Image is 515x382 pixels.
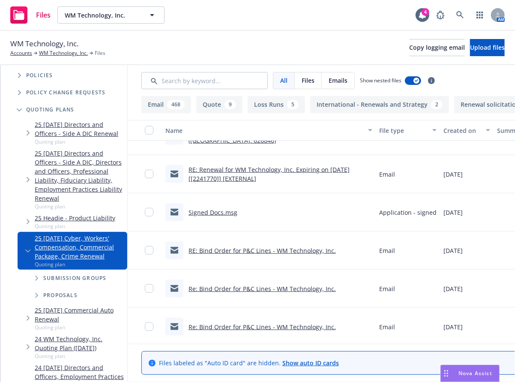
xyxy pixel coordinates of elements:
[95,49,105,57] span: Files
[282,359,339,367] a: Show auto ID cards
[35,138,124,145] span: Quoting plan
[65,11,139,20] span: WM Technology, Inc.
[141,72,268,89] input: Search by keyword...
[470,43,505,51] span: Upload files
[35,352,124,360] span: Quoting plan
[379,322,395,331] span: Email
[443,126,481,135] div: Created on
[409,43,465,51] span: Copy logging email
[43,293,78,298] span: Proposals
[10,38,78,49] span: WM Technology, Inc.
[7,3,54,27] a: Files
[35,234,124,261] a: 25 [DATE] Cyber, Workers' Compensation, Commercial Package, Crime Renewal
[443,246,463,255] span: [DATE]
[43,276,106,281] span: Submission groups
[470,39,505,56] button: Upload files
[35,324,124,331] span: Quoting plan
[360,77,401,84] span: Show nested files
[189,285,336,293] a: Re: Bind Order for P&C Lines - WM Technology, Inc.
[35,203,124,210] span: Quoting plan
[441,365,452,382] div: Drag to move
[35,334,124,352] a: 24 WM Technology, Inc. Quoting Plan ([DATE])
[443,284,463,293] span: [DATE]
[141,96,191,113] button: Email
[35,149,124,203] a: 25 [DATE] Directors and Officers - Side A DIC, Directors and Officers, Professional Liability, Fi...
[225,100,236,109] div: 9
[165,126,363,135] div: Name
[145,284,153,293] input: Toggle Row Selected
[39,49,88,57] a: WM Technology, Inc.
[145,322,153,331] input: Toggle Row Selected
[189,165,350,183] a: RE: Renewal for WM Technology, Inc. Expiring on [DATE] [[2241770]] [EXTERNAL]
[26,73,53,78] span: Policies
[26,107,75,112] span: Quoting plans
[376,120,440,141] button: File type
[287,100,299,109] div: 5
[443,170,463,179] span: [DATE]
[458,370,492,377] span: Nova Assist
[57,6,165,24] button: WM Technology, Inc.
[379,170,395,179] span: Email
[159,358,339,367] span: Files labeled as "Auto ID card" are hidden.
[35,261,124,268] span: Quoting plan
[35,120,124,138] a: 25 [DATE] Directors and Officers - Side A DIC Renewal
[379,208,437,217] span: Application - signed
[162,120,376,141] button: Name
[248,96,305,113] button: Loss Runs
[145,170,153,178] input: Toggle Row Selected
[35,306,124,324] a: 25 [DATE] Commercial Auto Renewal
[440,365,500,382] button: Nova Assist
[196,96,243,113] button: Quote
[422,8,429,16] div: 4
[10,49,32,57] a: Accounts
[302,76,314,85] span: Files
[145,126,153,135] input: Select all
[310,96,449,113] button: International - Renewals and Strategy
[443,208,463,217] span: [DATE]
[443,322,463,331] span: [DATE]
[329,76,347,85] span: Emails
[167,100,185,109] div: 468
[432,6,449,24] a: Report a Bug
[145,246,153,255] input: Toggle Row Selected
[379,126,427,135] div: File type
[379,246,395,255] span: Email
[36,12,51,18] span: Files
[471,6,488,24] a: Switch app
[35,223,115,230] span: Quoting plan
[189,247,336,255] a: RE: Bind Order for P&C Lines - WM Technology, Inc.
[452,6,469,24] a: Search
[409,39,465,56] button: Copy logging email
[189,208,237,217] a: Signed Docs.msg
[280,76,287,85] span: All
[35,214,115,223] a: 25 Headie - Product Liability
[431,100,443,109] div: 2
[26,90,105,95] span: Policy change requests
[440,120,494,141] button: Created on
[145,208,153,217] input: Toggle Row Selected
[379,284,395,293] span: Email
[189,323,336,331] a: Re: Bind Order for P&C Lines - WM Technology, Inc.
